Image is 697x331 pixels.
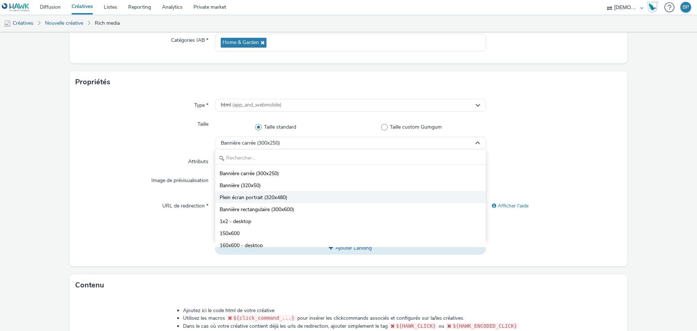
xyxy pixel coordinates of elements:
button: Ajouter Landing [215,242,486,254]
img: mobile [4,20,11,27]
span: Bannière rectangulaire (300x600) [220,206,294,213]
div: BP [682,2,689,13]
span: Plein écran portrait (320x480) [220,194,287,201]
span: Bannière carrée (300x250) [221,140,280,146]
input: Rechercher... [215,152,486,165]
span: Ajouter Landing [335,245,372,251]
li: Ajoutez ici le code html de votre créative [183,307,520,314]
span: Home & Garden [223,40,259,46]
a: Hawk Academy [647,1,661,13]
div: Afficher l'aide [486,199,622,213]
label: Catégories IAB * [168,34,211,44]
h3: Propriétés [75,77,110,88]
li: Utilisez les macros pour insérer les clickcommands associés et configurés sur la/les créatives. [183,314,520,322]
span: 160x600 - desktop [220,242,263,249]
span: (app_and_webmobile) [232,101,281,108]
label: Type * [191,99,211,109]
span: Taille standard [264,124,296,131]
span: 150x600 [220,230,240,237]
span: Taille custom Gumgum [390,124,442,131]
span: Bannière (320x50) [220,182,261,189]
span: 1x2 - desktop [220,218,251,225]
h3: Contenu [75,280,104,291]
label: URL de redirection * [159,199,211,210]
label: Image de prévisualisation [148,174,211,184]
span: Bannière carrée (300x250) [220,170,279,177]
label: Attributs [185,155,211,165]
img: Hawk Academy [647,1,658,13]
img: undefined Logo [2,3,30,12]
a: Rich media [91,15,123,32]
span: ${HAWK_ENCODED_CLICK} [453,323,517,329]
span: ${HAWK_CLICK} [396,323,436,329]
span: ${click_command_...} [233,315,295,321]
label: Taille [195,118,211,128]
span: html [221,102,281,108]
li: Dans le cas où votre créative contient déjà les urls de redirection, ajouter simplement le tag ou [183,322,520,330]
a: Nouvelle créative [41,15,87,32]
